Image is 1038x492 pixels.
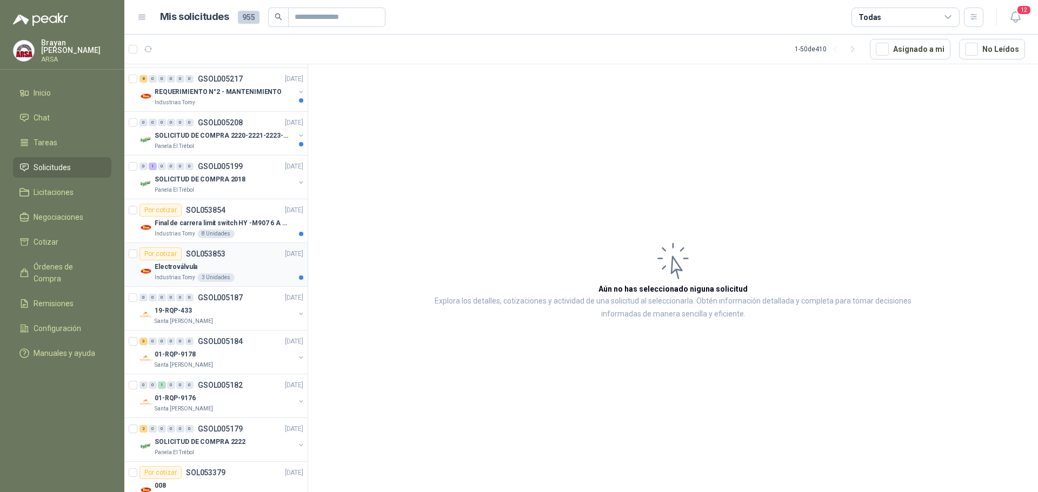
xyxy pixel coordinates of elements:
span: Solicitudes [34,161,71,173]
a: 3 0 0 0 0 0 GSOL005184[DATE] Company Logo01-RQP-9178Santa [PERSON_NAME] [139,335,305,369]
a: 0 0 0 0 0 0 GSOL005208[DATE] Company LogoSOLICITUD DE COMPRA 2220-2221-2223-2224Panela El Trébol [139,116,305,151]
div: 0 [167,163,175,170]
div: Todas [859,11,881,23]
span: Negociaciones [34,211,83,223]
p: [DATE] [285,293,303,303]
p: ARSA [41,56,111,63]
span: 955 [238,11,259,24]
button: No Leídos [959,39,1025,59]
div: 0 [167,294,175,301]
div: Por cotizar [139,204,182,217]
div: 0 [176,75,184,83]
div: 0 [158,425,166,433]
a: 0 0 1 0 0 0 GSOL005182[DATE] Company Logo01-RQP-9176Santa [PERSON_NAME] [139,379,305,413]
div: 0 [176,425,184,433]
span: Configuración [34,322,81,334]
div: 0 [167,338,175,345]
div: Por cotizar [139,466,182,479]
p: 008 [155,481,166,491]
p: [DATE] [285,468,303,478]
p: SOLICITUD DE COMPRA 2018 [155,174,245,185]
p: Final de carrera limit switch HY -M907 6 A - 250 V a.c [155,218,289,228]
img: Company Logo [139,352,152,365]
div: 1 [149,163,157,170]
p: 19-RQP-433 [155,306,192,316]
img: Company Logo [14,41,34,61]
a: 8 0 0 0 0 0 GSOL005217[DATE] Company LogoREQUERIMIENTO N°2 - MANTENIMIENTOIndustrias Tomy [139,72,305,107]
span: 12 [1016,5,1032,15]
div: 1 [158,381,166,389]
div: 0 [176,338,184,345]
img: Company Logo [139,221,152,234]
p: Panela El Trébol [155,186,194,194]
p: [DATE] [285,249,303,259]
div: 0 [149,425,157,433]
div: 1 - 50 de 410 [795,41,861,58]
img: Logo peakr [13,13,68,26]
a: Configuración [13,318,111,339]
p: Electroválvula [155,262,197,272]
a: Chat [13,107,111,128]
div: 0 [167,425,175,433]
div: 0 [176,294,184,301]
p: SOL053379 [186,469,225,476]
p: Panela El Trébol [155,448,194,457]
p: Santa [PERSON_NAME] [155,361,213,369]
p: Industrias Tomy [155,273,195,282]
p: SOLICITUD DE COMPRA 2220-2221-2223-2224 [155,131,289,141]
span: Inicio [34,87,51,99]
a: Manuales y ayuda [13,343,111,363]
div: 0 [167,381,175,389]
div: 0 [176,119,184,126]
a: 2 0 0 0 0 0 GSOL005179[DATE] Company LogoSOLICITUD DE COMPRA 2222Panela El Trébol [139,422,305,457]
div: 0 [149,75,157,83]
div: 3 [139,338,148,345]
div: 0 [185,294,194,301]
p: [DATE] [285,336,303,347]
div: 0 [176,163,184,170]
div: 0 [158,163,166,170]
span: Remisiones [34,298,74,309]
span: Licitaciones [34,186,74,198]
div: 2 [139,425,148,433]
div: 0 [158,338,166,345]
p: GSOL005217 [198,75,243,83]
p: SOLICITUD DE COMPRA 2222 [155,437,245,447]
div: 0 [149,294,157,301]
div: 0 [185,425,194,433]
img: Company Logo [139,308,152,321]
img: Company Logo [139,177,152,190]
a: Por cotizarSOL053854[DATE] Company LogoFinal de carrera limit switch HY -M907 6 A - 250 V a.cIndu... [124,199,308,243]
p: Santa [PERSON_NAME] [155,317,213,326]
div: 0 [158,294,166,301]
img: Company Logo [139,440,152,453]
div: 0 [149,381,157,389]
p: GSOL005182 [198,381,243,389]
img: Company Logo [139,133,152,146]
span: Chat [34,112,50,124]
div: 0 [158,75,166,83]
button: 12 [1006,8,1025,27]
div: 0 [139,119,148,126]
a: Remisiones [13,293,111,314]
img: Company Logo [139,265,152,278]
div: 0 [185,75,194,83]
p: [DATE] [285,161,303,172]
div: 0 [149,119,157,126]
div: 3 Unidades [197,273,235,282]
p: SOL053853 [186,250,225,258]
div: 0 [185,338,194,345]
p: GSOL005187 [198,294,243,301]
a: Solicitudes [13,157,111,178]
div: 8 Unidades [197,230,235,238]
h3: Aún no has seleccionado niguna solicitud [598,283,748,295]
div: 0 [167,75,175,83]
span: Tareas [34,137,57,149]
a: Órdenes de Compra [13,257,111,289]
a: Tareas [13,132,111,153]
a: Licitaciones [13,182,111,203]
div: 0 [185,381,194,389]
span: Cotizar [34,236,58,248]
p: GSOL005184 [198,338,243,345]
a: Negociaciones [13,207,111,227]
